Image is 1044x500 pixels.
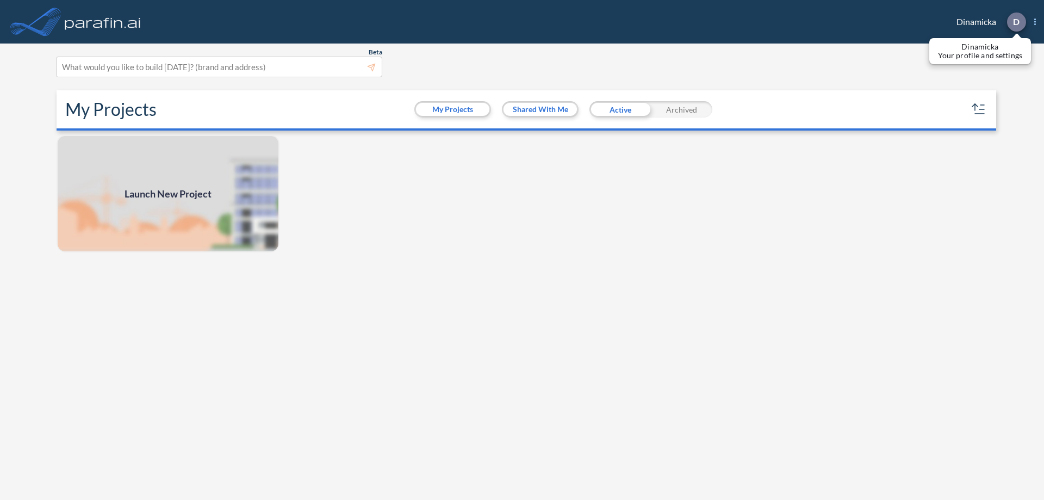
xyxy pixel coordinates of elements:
[1013,17,1020,27] p: D
[416,103,489,116] button: My Projects
[504,103,577,116] button: Shared With Me
[369,48,382,57] span: Beta
[125,187,212,201] span: Launch New Project
[57,135,279,252] img: add
[63,11,143,33] img: logo
[938,51,1022,60] p: Your profile and settings
[651,101,712,118] div: Archived
[57,135,279,252] a: Launch New Project
[589,101,651,118] div: Active
[940,13,1036,32] div: Dinamicka
[938,42,1022,51] p: Dinamicka
[970,101,987,118] button: sort
[65,99,157,120] h2: My Projects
